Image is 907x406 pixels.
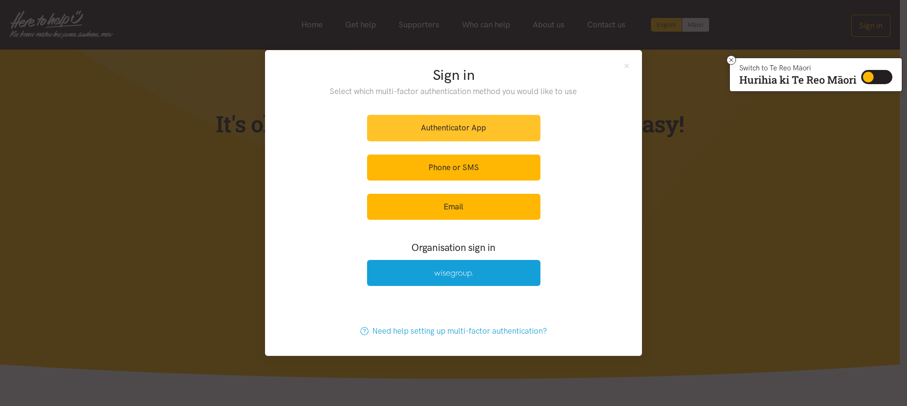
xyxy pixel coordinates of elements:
[739,65,856,71] p: Switch to Te Reo Māori
[351,318,557,344] a: Need help setting up multi-factor authentication?
[623,61,631,69] button: Close
[367,155,540,181] a: Phone or SMS
[311,85,597,98] p: Select which multi-factor authentication method you would like to use
[367,115,540,141] a: Authenticator App
[311,65,597,85] h2: Sign in
[367,194,540,220] a: Email
[739,76,856,84] p: Hurihia ki Te Reo Māori
[341,241,566,254] h3: Organisation sign in
[434,270,473,278] img: Wise Group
